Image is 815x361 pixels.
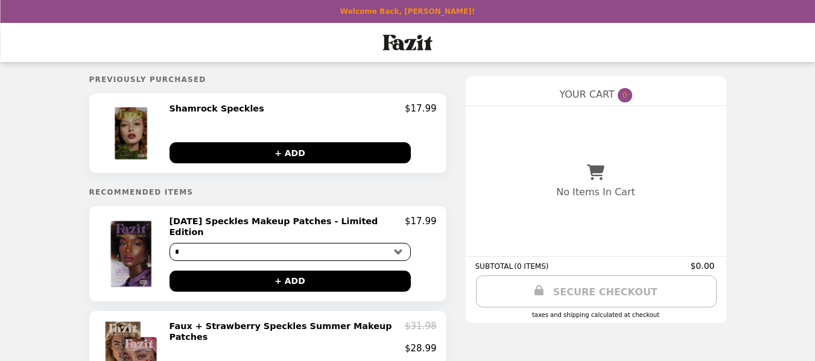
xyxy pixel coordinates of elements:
[170,271,411,292] button: + ADD
[340,7,475,16] p: Welcome Back, [PERSON_NAME]!
[405,343,437,354] p: $28.99
[514,262,548,271] span: ( 0 ITEMS )
[405,216,437,238] p: $17.99
[690,261,716,271] span: $0.00
[170,243,411,261] select: Select a product variant
[170,103,269,114] h2: Shamrock Speckles
[112,103,152,163] img: Shamrock Speckles
[89,75,446,84] h5: Previously Purchased
[383,30,433,55] img: Brand Logo
[107,216,157,292] img: Carnival Speckles Makeup Patches - Limited Edition
[556,186,635,198] p: No Items In Cart
[170,142,411,163] button: + ADD
[475,262,515,271] span: SUBTOTAL
[170,216,405,238] h2: [DATE] Speckles Makeup Patches - Limited Edition
[475,312,717,318] div: Taxes and Shipping calculated at checkout
[170,321,405,343] h2: Faux + Strawberry Speckles Summer Makeup Patches
[618,88,632,102] span: 0
[405,321,437,343] p: $31.98
[89,188,446,196] h5: Recommended Items
[559,89,614,100] span: YOUR CART
[405,103,437,114] p: $17.99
